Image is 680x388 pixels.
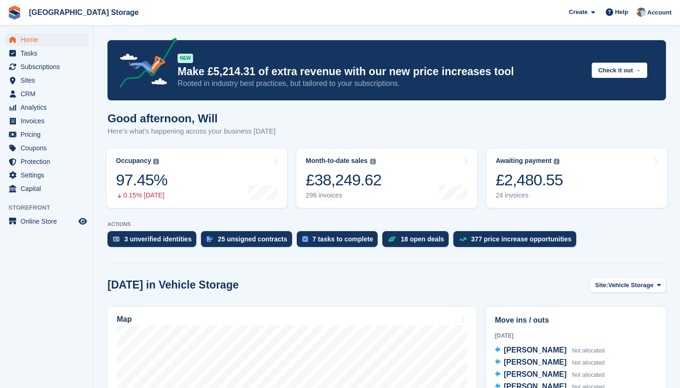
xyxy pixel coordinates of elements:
[5,60,88,73] a: menu
[5,114,88,127] a: menu
[382,231,453,252] a: 18 open deals
[388,236,396,242] img: deal-1b604bf984904fb50ccaf53a9ad4b4a5d6e5aea283cecdc64d6e3604feb123c2.svg
[5,33,88,46] a: menu
[21,114,77,127] span: Invoices
[5,169,88,182] a: menu
[572,372,605,378] span: Not allocated
[116,170,167,190] div: 97.45%
[21,155,77,168] span: Protection
[21,182,77,195] span: Capital
[107,148,287,208] a: Occupancy 97.45% 0.15% [DATE]
[25,5,143,20] a: [GEOGRAPHIC_DATA] Storage
[5,87,88,100] a: menu
[21,60,77,73] span: Subscriptions
[107,126,276,137] p: Here's what's happening across your business [DATE]
[218,235,287,243] div: 25 unsigned contracts
[21,101,77,114] span: Analytics
[5,47,88,60] a: menu
[495,357,605,369] a: [PERSON_NAME] Not allocated
[306,157,367,165] div: Month-to-date sales
[615,7,628,17] span: Help
[107,231,201,252] a: 3 unverified identities
[471,235,572,243] div: 377 price increase opportunities
[370,159,376,164] img: icon-info-grey-7440780725fd019a000dd9b08b2336e03edf1995a4989e88bcd33f0948082b44.svg
[459,237,466,241] img: price_increase_opportunities-93ffe204e8149a01c8c9dc8f82e8f89637d9d84a8eef4429ea346261dce0b2c0.svg
[504,346,566,354] span: [PERSON_NAME]
[178,65,584,78] p: Make £5,214.31 of extra revenue with our new price increases tool
[647,8,672,17] span: Account
[21,33,77,46] span: Home
[77,216,88,227] a: Preview store
[113,236,120,242] img: verify_identity-adf6edd0f0f0b5bbfe63781bf79b02c33cf7c696d77639b501bdc392416b5a36.svg
[306,170,381,190] div: £38,249.62
[178,54,193,63] div: NEW
[496,191,563,199] div: 24 invoices
[153,159,159,164] img: icon-info-grey-7440780725fd019a000dd9b08b2336e03edf1995a4989e88bcd33f0948082b44.svg
[495,345,605,357] a: [PERSON_NAME] Not allocated
[5,74,88,87] a: menu
[590,277,666,293] button: Site: Vehicle Storage
[21,215,77,228] span: Online Store
[313,235,373,243] div: 7 tasks to complete
[107,279,239,291] h2: [DATE] in Vehicle Storage
[117,315,132,324] h2: Map
[5,182,88,195] a: menu
[5,155,88,168] a: menu
[5,215,88,228] a: menu
[504,358,566,366] span: [PERSON_NAME]
[496,157,552,165] div: Awaiting payment
[302,236,308,242] img: task-75834270c22a3079a89374b754ae025e5fb1db73e45f91037f5363f120a921f8.svg
[496,170,563,190] div: £2,480.55
[495,315,657,326] h2: Move ins / outs
[5,128,88,141] a: menu
[401,235,444,243] div: 18 open deals
[5,101,88,114] a: menu
[487,148,667,208] a: Awaiting payment £2,480.55 24 invoices
[21,47,77,60] span: Tasks
[21,87,77,100] span: CRM
[554,159,559,164] img: icon-info-grey-7440780725fd019a000dd9b08b2336e03edf1995a4989e88bcd33f0948082b44.svg
[8,203,93,212] span: Storefront
[107,112,276,125] h1: Good afternoon, Will
[495,369,605,381] a: [PERSON_NAME] Not allocated
[453,231,581,252] a: 377 price increase opportunities
[297,231,383,252] a: 7 tasks to complete
[608,281,653,290] span: Vehicle Storage
[592,63,647,78] button: Check it out →
[572,347,605,354] span: Not allocated
[201,231,297,252] a: 25 unsigned contracts
[569,7,587,17] span: Create
[21,141,77,155] span: Coupons
[572,360,605,366] span: Not allocated
[207,236,213,242] img: contract_signature_icon-13c848040528278c33f63329250d36e43548de30e8caae1d1a13099fd9432cc5.svg
[7,6,21,20] img: stora-icon-8386f47178a22dfd0bd8f6a31ec36ba5ce8667c1dd55bd0f319d3a0aa187defe.svg
[21,169,77,182] span: Settings
[116,157,151,165] div: Occupancy
[504,370,566,378] span: [PERSON_NAME]
[112,38,177,91] img: price-adjustments-announcement-icon-8257ccfd72463d97f412b2fc003d46551f7dbcb40ab6d574587a9cd5c0d94...
[107,221,666,227] p: ACTIONS
[637,7,646,17] img: Will Strivens
[21,74,77,87] span: Sites
[595,281,608,290] span: Site:
[21,128,77,141] span: Pricing
[116,191,167,199] div: 0.15% [DATE]
[495,332,657,340] div: [DATE]
[296,148,477,208] a: Month-to-date sales £38,249.62 296 invoices
[306,191,381,199] div: 296 invoices
[124,235,192,243] div: 3 unverified identities
[178,78,584,89] p: Rooted in industry best practices, but tailored to your subscriptions.
[5,141,88,155] a: menu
